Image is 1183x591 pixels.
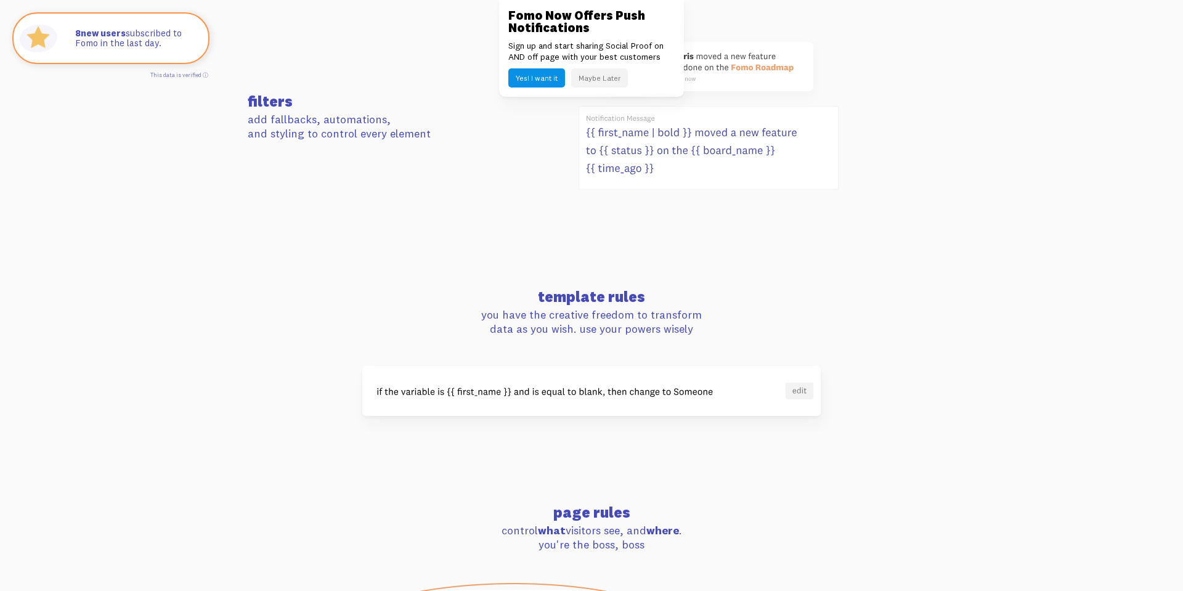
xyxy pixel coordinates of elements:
[508,40,675,62] p: Sign up and start sharing Social Proof on AND off page with your best customers
[508,68,565,88] button: Yes! I want it
[75,28,81,39] span: 8
[16,16,60,60] img: Fomo
[248,289,935,304] h3: template rules
[508,9,675,34] h3: Fomo Now Offers Push Notifications
[571,68,628,88] button: Maybe Later
[362,366,821,416] img: template-rules-4e8edb3b167c915cb1aaaf59280f2ab67a7c53d86f64bb54de29b0587e5a560c.svg
[75,28,196,49] p: subscribed to Fomo in the last day.
[248,308,935,336] p: you have the creative freedom to transform data as you wish. use your powers wisely
[646,523,679,537] strong: where
[248,112,467,141] p: add fallbacks, automations, and styling to control every element
[75,27,126,39] strong: new users
[248,523,935,552] p: control visitors see, and . you're the boss, boss
[538,523,566,537] strong: what
[248,94,467,108] h3: filters
[150,71,208,78] a: This data is verified ⓘ
[248,505,935,520] h3: page rules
